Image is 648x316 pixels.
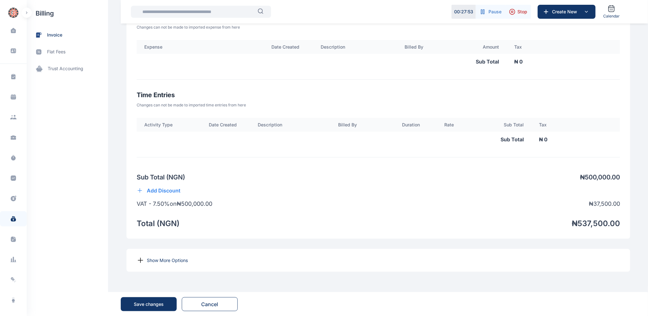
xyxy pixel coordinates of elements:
[397,40,463,54] th: Billed By
[476,58,499,65] p: Sub Total
[538,5,596,19] button: Create New
[572,219,620,229] p: ₦ 537,500.00
[532,118,595,132] th: Tax
[27,60,108,77] a: trust accounting
[313,40,397,54] th: Description
[501,136,524,143] p: Sub Total
[601,2,622,21] a: Calendar
[47,49,65,55] span: flat fees
[589,199,620,208] p: ₦ 37,500.00
[331,118,394,132] th: Billed By
[147,187,181,194] p: Add Discount
[454,9,473,15] p: 00 : 27 : 53
[137,219,180,229] p: Total ( NGN )
[134,301,164,307] div: Save changes
[27,27,108,44] a: invoice
[507,40,573,54] th: Tax
[476,5,505,19] button: Pause
[517,9,527,15] span: Stop
[201,118,250,132] th: Date Created
[603,14,620,19] span: Calendar
[264,40,313,54] th: Date Created
[48,65,83,72] span: trust accounting
[137,40,264,54] th: Expense
[488,9,501,15] span: Pause
[121,297,177,311] button: Save changes
[549,9,583,15] span: Create New
[394,118,437,132] th: Duration
[505,5,531,19] button: Stop
[137,90,620,100] h3: Time Entries
[437,118,478,132] th: Rate
[580,173,620,182] p: ₦ 500,000.00
[137,103,620,108] p: Changes can not be made to imported time entries from here
[137,118,201,132] th: Activity Type
[137,25,620,30] p: Changes can not be made to imported expense from here
[182,297,238,311] button: Cancel
[478,118,532,132] th: Sub Total
[137,199,212,208] p: VAT - 7.50% on ₦ 500,000.00
[250,118,331,132] th: Description
[147,257,188,264] p: Show More Options
[47,32,62,38] span: invoice
[137,173,185,182] p: Sub Total ( NGN )
[27,44,108,60] a: flat fees
[514,58,612,65] p: ₦ 0
[463,40,507,54] th: Amount
[539,136,612,143] p: ₦ 0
